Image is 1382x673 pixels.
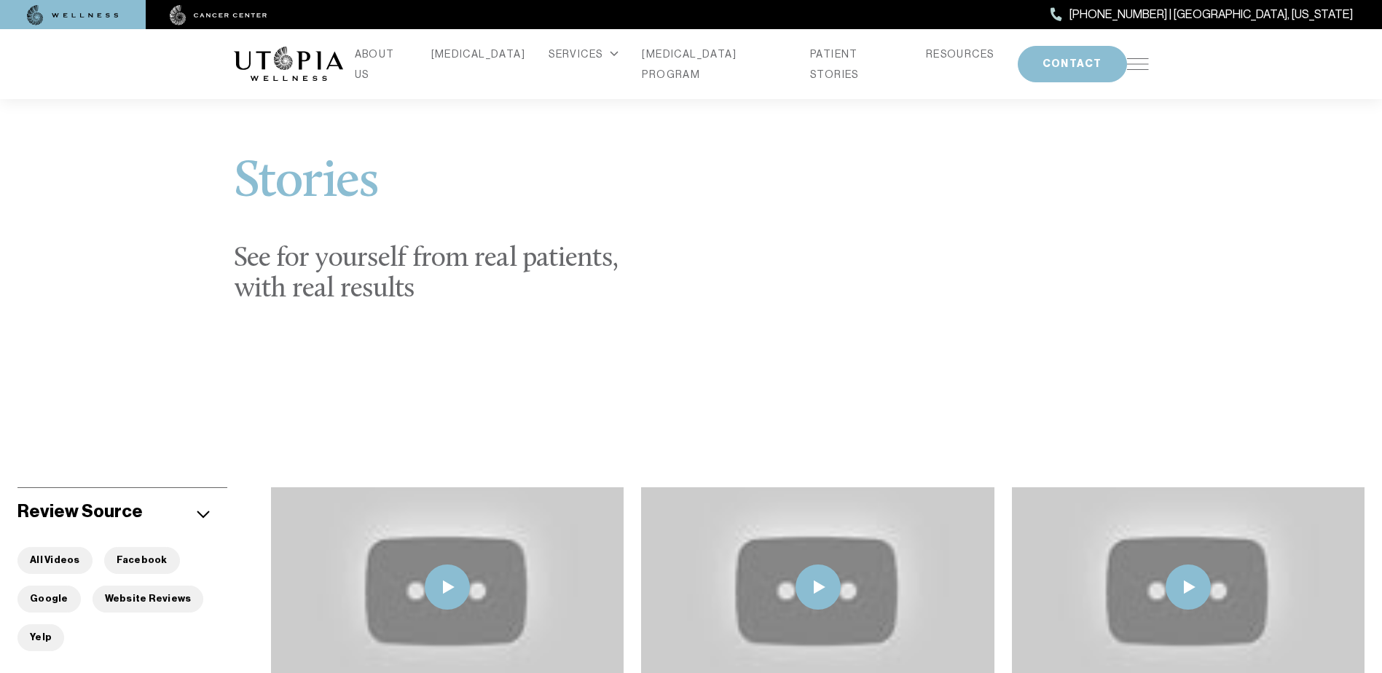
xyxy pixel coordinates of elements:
[796,564,841,610] img: play icon
[17,624,64,651] button: Yelp
[1166,564,1211,610] img: play icon
[17,500,143,524] h5: Review Source
[104,547,180,574] button: Facebook
[355,44,408,84] a: ABOUT US
[642,44,787,84] a: [MEDICAL_DATA] PROGRAM
[926,44,994,64] a: RESOURCES
[810,44,903,84] a: PATIENT STORIES
[431,44,526,64] a: [MEDICAL_DATA]
[1069,5,1353,24] span: [PHONE_NUMBER] | [GEOGRAPHIC_DATA], [US_STATE]
[234,47,343,82] img: logo
[27,5,119,25] img: wellness
[1051,5,1353,24] a: [PHONE_NUMBER] | [GEOGRAPHIC_DATA], [US_STATE]
[1018,46,1127,82] button: CONTACT
[170,5,267,25] img: cancer center
[17,547,93,574] button: All Videos
[1127,58,1149,70] img: icon-hamburger
[234,244,635,305] h2: See for yourself from real patients, with real results
[93,586,204,613] button: Website Reviews
[197,511,210,519] img: icon
[17,586,81,613] button: Google
[549,44,619,64] div: SERVICES
[425,564,470,610] img: play icon
[234,157,635,227] h1: Stories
